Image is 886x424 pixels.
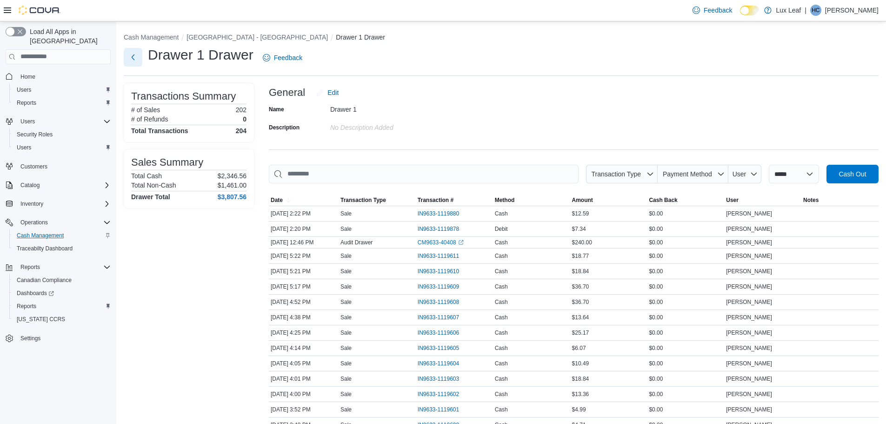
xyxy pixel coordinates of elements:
[9,274,114,287] button: Canadian Compliance
[2,70,114,83] button: Home
[13,301,40,312] a: Reports
[269,343,339,354] div: [DATE] 4:14 PM
[689,1,736,20] a: Feedback
[17,276,72,284] span: Canadian Compliance
[2,331,114,345] button: Settings
[339,195,416,206] button: Transaction Type
[776,5,801,16] p: Lux Leaf
[418,239,464,246] a: CM9633-40408External link
[572,298,589,306] span: $36.70
[17,217,111,228] span: Operations
[572,252,589,260] span: $18.77
[726,406,772,413] span: [PERSON_NAME]
[704,6,732,15] span: Feedback
[663,170,712,178] span: Payment Method
[13,129,111,140] span: Security Roles
[418,208,468,219] button: IN9633-1119880
[2,115,114,128] button: Users
[17,116,39,127] button: Users
[13,142,111,153] span: Users
[340,314,352,321] p: Sale
[495,390,508,398] span: Cash
[131,172,162,180] h6: Total Cash
[416,195,493,206] button: Transaction #
[269,124,300,131] label: Description
[17,262,44,273] button: Reports
[572,406,586,413] span: $4.99
[495,210,508,217] span: Cash
[9,96,114,109] button: Reports
[20,73,35,81] span: Home
[340,406,352,413] p: Sale
[340,210,352,217] p: Sale
[726,298,772,306] span: [PERSON_NAME]
[13,142,35,153] a: Users
[17,131,53,138] span: Security Roles
[418,375,459,383] span: IN9633-1119603
[330,120,455,131] div: No Description added
[586,165,658,183] button: Transaction Type
[728,165,761,183] button: User
[13,129,56,140] a: Security Roles
[418,344,459,352] span: IN9633-1119605
[726,344,772,352] span: [PERSON_NAME]
[724,195,801,206] button: User
[647,281,724,292] div: $0.00
[218,193,246,201] h4: $3,807.56
[458,240,464,245] svg: External link
[340,344,352,352] p: Sale
[13,275,111,286] span: Canadian Compliance
[9,242,114,255] button: Traceabilty Dashboard
[9,128,114,141] button: Security Roles
[340,329,352,337] p: Sale
[269,296,339,308] div: [DATE] 4:52 PM
[647,237,724,248] div: $0.00
[495,344,508,352] span: Cash
[418,281,468,292] button: IN9633-1119609
[495,252,508,260] span: Cash
[418,268,459,275] span: IN9633-1119610
[340,298,352,306] p: Sale
[13,84,35,95] a: Users
[418,312,468,323] button: IN9633-1119607
[20,219,48,226] span: Operations
[330,102,455,113] div: Drawer 1
[740,15,740,16] span: Dark Mode
[340,268,352,275] p: Sale
[418,250,468,262] button: IN9633-1119611
[495,375,508,383] span: Cash
[647,373,724,384] div: $0.00
[13,288,58,299] a: Dashboards
[418,329,459,337] span: IN9633-1119606
[740,6,759,15] input: Dark Mode
[572,390,589,398] span: $13.36
[418,360,459,367] span: IN9633-1119604
[269,312,339,323] div: [DATE] 4:38 PM
[647,404,724,415] div: $0.00
[340,239,373,246] p: Audit Drawer
[340,283,352,290] p: Sale
[2,160,114,173] button: Customers
[269,389,339,400] div: [DATE] 4:00 PM
[218,172,246,180] p: $2,346.56
[418,223,468,235] button: IN9633-1119878
[13,288,111,299] span: Dashboards
[17,99,36,107] span: Reports
[269,223,339,235] div: [DATE] 2:20 PM
[17,332,111,344] span: Settings
[591,170,641,178] span: Transaction Type
[9,300,114,313] button: Reports
[13,243,76,254] a: Traceabilty Dashboard
[17,232,64,239] span: Cash Management
[17,217,52,228] button: Operations
[726,268,772,275] span: [PERSON_NAME]
[572,344,586,352] span: $6.07
[647,312,724,323] div: $0.00
[13,243,111,254] span: Traceabilty Dashboard
[647,223,724,235] div: $0.00
[327,88,339,97] span: Edit
[9,313,114,326] button: [US_STATE] CCRS
[726,314,772,321] span: [PERSON_NAME]
[9,83,114,96] button: Users
[495,329,508,337] span: Cash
